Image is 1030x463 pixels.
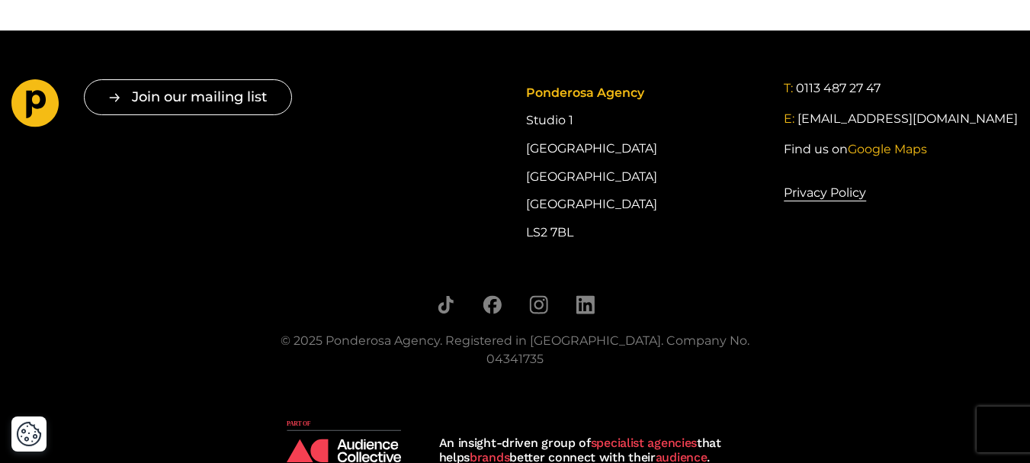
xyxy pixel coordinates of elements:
[287,420,401,462] img: Audience Collective logo
[436,295,455,314] a: Follow us on TikTok
[796,79,881,98] a: 0113 487 27 47
[483,295,502,314] a: Follow us on Facebook
[16,421,42,447] button: Cookie Settings
[784,183,866,203] a: Privacy Policy
[526,85,644,100] span: Ponderosa Agency
[784,140,927,159] a: Find us onGoogle Maps
[784,81,793,95] span: T:
[576,295,595,314] a: Follow us on LinkedIn
[784,111,794,126] span: E:
[269,332,762,368] div: © 2025 Ponderosa Agency. Registered in [GEOGRAPHIC_DATA]. Company No. 04341735
[591,436,697,450] strong: specialist agencies
[526,79,761,246] div: Studio 1 [GEOGRAPHIC_DATA] [GEOGRAPHIC_DATA] [GEOGRAPHIC_DATA] LS2 7BL
[11,79,59,133] a: Go to homepage
[529,295,548,314] a: Follow us on Instagram
[84,79,292,115] button: Join our mailing list
[797,110,1018,128] a: [EMAIL_ADDRESS][DOMAIN_NAME]
[16,421,42,447] img: Revisit consent button
[848,142,927,156] span: Google Maps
